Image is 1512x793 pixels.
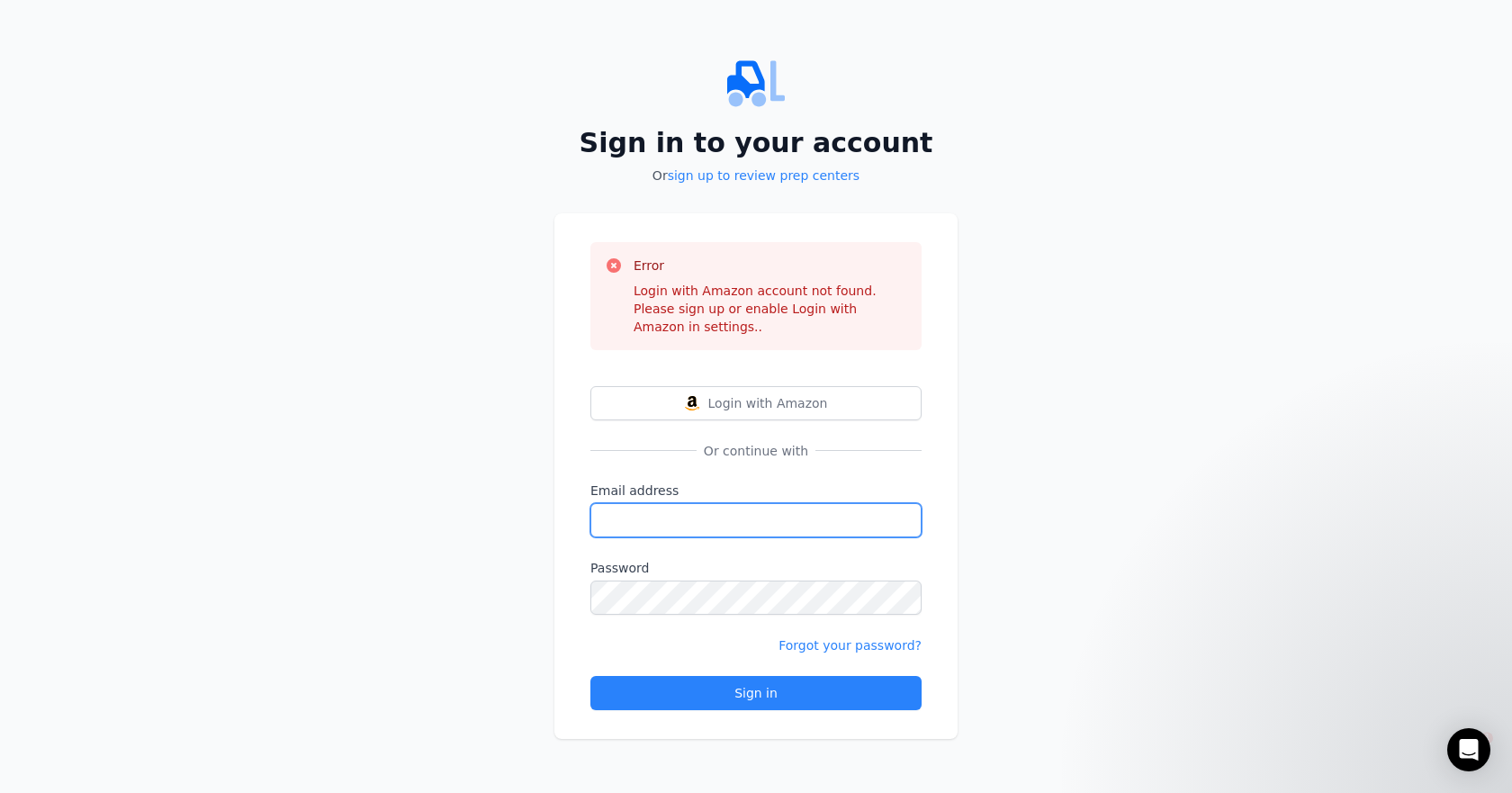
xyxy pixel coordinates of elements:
[708,394,828,412] span: Login with Amazon
[590,559,922,577] label: Password
[590,676,922,710] button: Sign in
[778,638,922,653] a: Forgot your password?
[685,396,699,410] img: Login with Amazon
[634,282,907,336] div: Login with Amazon account not found. Please sign up or enable Login with Amazon in settings..
[554,127,958,159] h2: Sign in to your account
[668,168,859,183] a: sign up to review prep centers
[1447,728,1490,771] div: Open Intercom Messenger
[590,482,922,500] label: Email address
[590,386,922,420] button: Login with AmazonLogin with Amazon
[554,167,958,185] p: Or
[697,442,815,460] span: Or continue with
[634,257,907,275] h3: Error
[554,55,958,113] img: PrepCenter
[606,684,906,702] div: Sign in
[1484,728,1498,743] span: 1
